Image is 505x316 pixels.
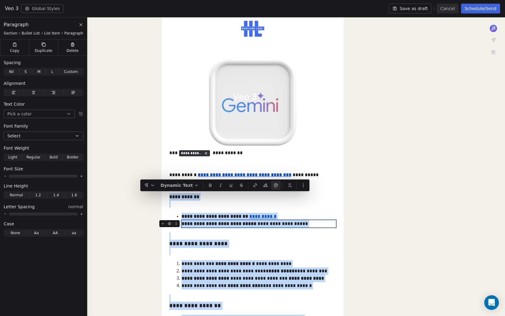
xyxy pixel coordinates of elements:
[24,69,27,74] span: S
[21,4,64,13] button: Global Styles
[44,31,60,36] span: List Item
[4,80,26,86] span: Alignment
[71,192,77,198] span: 1.6
[4,101,25,107] span: Text Color
[35,48,52,53] span: Duplicate
[10,192,23,198] span: Normal
[461,4,500,13] button: Schedule/Send
[53,192,59,198] span: 1.4
[4,183,28,189] span: Line Height
[51,69,53,74] span: L
[5,5,19,12] span: Veo 3
[4,31,17,36] span: Section
[4,60,21,66] span: Spacing
[38,69,41,74] span: M
[8,154,17,160] span: Light
[10,48,20,53] span: Copy
[4,204,35,210] span: Letter Spacing
[437,4,458,13] button: Cancel
[27,154,41,160] span: Regular
[11,230,20,236] span: None
[158,181,201,190] button: Dynamic Text
[7,133,20,139] span: Select
[9,69,14,74] span: Nil
[64,69,78,74] span: Custom
[64,31,83,36] span: Paragraph
[22,31,40,36] span: Bullet List
[68,204,83,210] span: normal
[4,21,29,28] span: Paragraph
[67,154,79,160] span: Bolder
[389,4,432,13] button: Save as draft
[4,166,23,172] span: Font Size
[4,110,75,118] button: Pick a color
[4,145,29,151] span: Font Weight
[53,230,58,236] span: AA
[4,123,28,129] span: Font Family
[72,230,76,236] span: aa
[4,221,14,227] span: Case
[67,48,79,53] span: Delete
[35,192,41,198] span: 1.2
[484,295,499,310] div: Open Intercom Messenger
[50,154,58,160] span: Bold
[34,230,39,236] span: Aa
